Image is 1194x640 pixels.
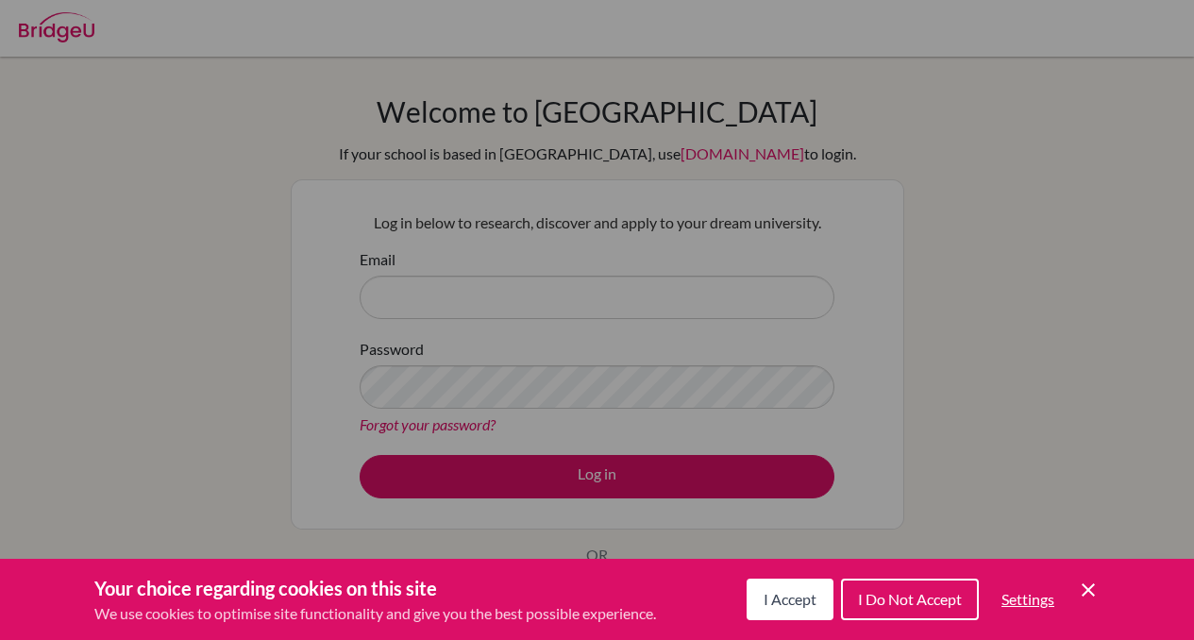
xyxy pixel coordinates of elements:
[986,581,1069,618] button: Settings
[1001,590,1054,608] span: Settings
[1077,579,1100,601] button: Save and close
[858,590,962,608] span: I Do Not Accept
[764,590,816,608] span: I Accept
[94,574,656,602] h3: Your choice regarding cookies on this site
[747,579,833,620] button: I Accept
[94,602,656,625] p: We use cookies to optimise site functionality and give you the best possible experience.
[841,579,979,620] button: I Do Not Accept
